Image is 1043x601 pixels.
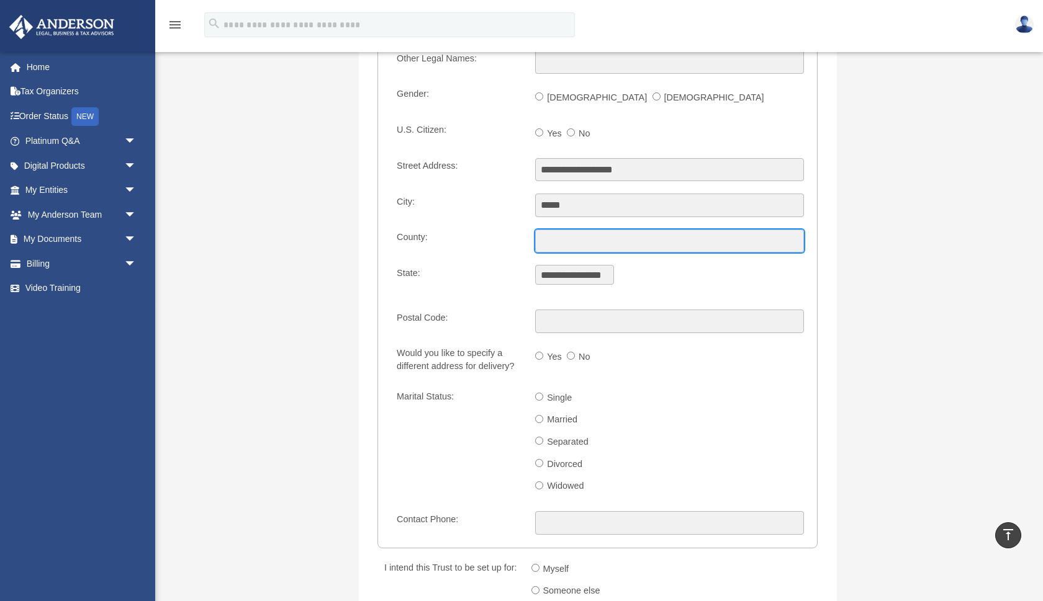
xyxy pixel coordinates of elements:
[391,86,525,110] label: Gender:
[543,410,582,430] label: Married
[543,432,594,452] label: Separated
[391,229,525,253] label: County:
[543,476,589,496] label: Widowed
[9,129,155,154] a: Platinum Q&Aarrow_drop_down
[391,511,525,535] label: Contact Phone:
[71,107,99,126] div: NEW
[124,153,149,179] span: arrow_drop_down
[391,345,525,376] label: Would you like to specify a different address for delivery?
[575,347,595,367] label: No
[575,124,595,144] label: No
[168,22,183,32] a: menu
[543,455,587,474] label: Divorced
[9,202,155,227] a: My Anderson Teamarrow_drop_down
[391,265,525,297] label: State:
[391,388,525,499] label: Marital Status:
[391,50,525,74] label: Other Legal Names:
[543,347,567,367] label: Yes
[543,124,567,144] label: Yes
[543,388,577,408] label: Single
[995,522,1021,548] a: vertical_align_top
[124,227,149,252] span: arrow_drop_down
[391,309,525,333] label: Postal Code:
[9,104,155,129] a: Order StatusNEW
[391,158,525,182] label: Street Address:
[9,79,155,104] a: Tax Organizers
[9,251,155,276] a: Billingarrow_drop_down
[124,129,149,154] span: arrow_drop_down
[6,15,118,39] img: Anderson Advisors Platinum Portal
[1001,527,1016,542] i: vertical_align_top
[168,17,183,32] i: menu
[124,178,149,203] span: arrow_drop_down
[124,202,149,228] span: arrow_drop_down
[207,17,221,30] i: search
[543,88,652,108] label: [DEMOGRAPHIC_DATA]
[9,178,155,203] a: My Entitiesarrow_drop_down
[9,153,155,178] a: Digital Productsarrow_drop_down
[9,227,155,252] a: My Documentsarrow_drop_down
[9,276,155,301] a: Video Training
[391,194,525,217] label: City:
[540,559,574,579] label: Myself
[9,55,155,79] a: Home
[661,88,769,108] label: [DEMOGRAPHIC_DATA]
[1015,16,1034,33] img: User Pic
[124,251,149,277] span: arrow_drop_down
[391,122,525,146] label: U.S. Citizen:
